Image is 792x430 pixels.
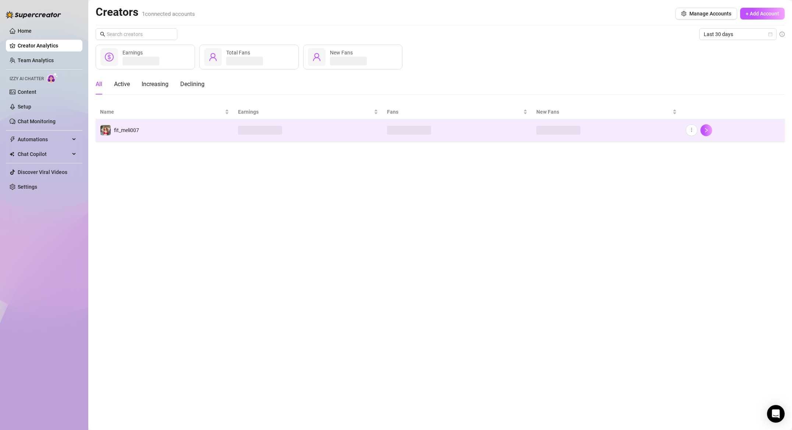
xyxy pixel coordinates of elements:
[700,124,712,136] button: right
[100,125,111,135] img: fit_meli007
[689,11,731,17] span: Manage Accounts
[10,75,44,82] span: Izzy AI Chatter
[6,11,61,18] img: logo-BBDzfeDw.svg
[18,89,36,95] a: Content
[18,40,77,51] a: Creator Analytics
[383,105,532,119] th: Fans
[226,50,250,56] span: Total Fans
[704,128,709,133] span: right
[18,118,56,124] a: Chat Monitoring
[779,32,785,37] span: info-circle
[18,57,54,63] a: Team Analytics
[180,80,205,89] div: Declining
[47,72,58,83] img: AI Chatter
[105,53,114,61] span: dollar-circle
[18,134,70,145] span: Automations
[234,105,383,119] th: Earnings
[387,108,522,116] span: Fans
[107,30,167,38] input: Search creators
[18,169,67,175] a: Discover Viral Videos
[18,28,32,34] a: Home
[238,108,373,116] span: Earnings
[767,405,785,423] div: Open Intercom Messenger
[740,8,785,19] button: + Add Account
[768,32,773,36] span: calendar
[100,108,223,116] span: Name
[675,8,737,19] button: Manage Accounts
[114,80,130,89] div: Active
[142,80,168,89] div: Increasing
[96,80,102,89] div: All
[100,32,105,37] span: search
[18,184,37,190] a: Settings
[312,53,321,61] span: user
[532,105,681,119] th: New Fans
[746,11,779,17] span: + Add Account
[536,108,671,116] span: New Fans
[704,29,772,40] span: Last 30 days
[330,50,353,56] span: New Fans
[681,11,686,16] span: setting
[689,127,694,132] span: more
[96,5,195,19] h2: Creators
[122,50,143,56] span: Earnings
[209,53,217,61] span: user
[96,105,234,119] th: Name
[18,148,70,160] span: Chat Copilot
[10,136,15,142] span: thunderbolt
[18,104,31,110] a: Setup
[10,152,14,157] img: Chat Copilot
[114,127,139,133] span: fit_meli007
[142,11,195,17] span: 1 connected accounts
